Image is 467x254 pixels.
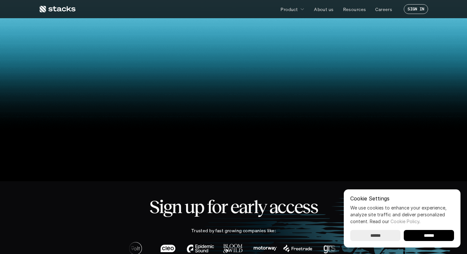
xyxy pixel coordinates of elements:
a: Resources [339,3,370,15]
a: Cookie Policy [390,219,419,224]
p: Resources [343,6,366,13]
p: We use cookies to enhance your experience, analyze site traffic and deliver personalized content. [350,204,454,225]
span: Read our . [370,219,420,224]
p: Careers [375,6,392,13]
p: Cookie Settings [350,196,454,201]
a: About us [310,3,337,15]
p: About us [314,6,333,13]
h2: Sign up for early access [54,197,413,217]
p: SIGN IN [408,7,424,11]
a: Careers [371,3,396,15]
a: SIGN IN [404,4,428,14]
p: Trusted by fast growing companies like: [191,227,276,234]
p: Product [281,6,298,13]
